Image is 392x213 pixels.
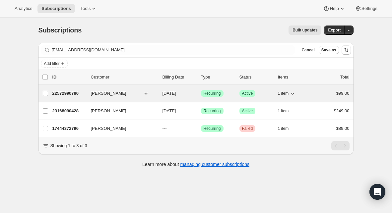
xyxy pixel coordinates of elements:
[321,47,336,53] span: Save as
[319,46,339,54] button: Save as
[278,106,296,116] button: 1 item
[201,74,234,80] div: Type
[319,4,349,13] button: Help
[52,45,295,55] input: Filter subscribers
[52,108,86,114] p: 23168090428
[328,27,341,33] span: Export
[204,91,221,96] span: Recurring
[351,4,381,13] button: Settings
[278,89,296,98] button: 1 item
[336,126,350,131] span: $89.00
[330,6,339,11] span: Help
[163,126,167,131] span: ---
[180,162,249,167] a: managing customer subscriptions
[91,90,126,97] span: [PERSON_NAME]
[204,126,221,131] span: Recurring
[142,161,249,168] p: Learn more about
[204,108,221,114] span: Recurring
[50,142,87,149] p: Showing 1 to 3 of 3
[342,45,351,55] button: Sort the results
[80,6,91,11] span: Tools
[38,27,82,34] span: Subscriptions
[163,91,176,96] span: [DATE]
[52,89,350,98] div: 22572990780[PERSON_NAME][DATE]SuccessRecurringSuccessActive1 item$99.00
[242,91,253,96] span: Active
[242,126,253,131] span: Failed
[278,126,289,131] span: 1 item
[52,90,86,97] p: 22572990780
[369,184,385,200] div: Open Intercom Messenger
[52,74,350,80] div: IDCustomerBilling DateTypeStatusItemsTotal
[239,74,273,80] p: Status
[163,108,176,113] span: [DATE]
[278,108,289,114] span: 1 item
[44,61,60,66] span: Add filter
[278,74,311,80] div: Items
[340,74,349,80] p: Total
[87,88,153,99] button: [PERSON_NAME]
[163,74,196,80] p: Billing Date
[52,74,86,80] p: ID
[278,91,289,96] span: 1 item
[293,27,317,33] span: Bulk updates
[52,124,350,133] div: 17444372796[PERSON_NAME]---SuccessRecurringCriticalFailed1 item$89.00
[15,6,32,11] span: Analytics
[52,106,350,116] div: 23168090428[PERSON_NAME][DATE]SuccessRecurringSuccessActive1 item$249.00
[87,123,153,134] button: [PERSON_NAME]
[289,26,321,35] button: Bulk updates
[91,108,126,114] span: [PERSON_NAME]
[361,6,377,11] span: Settings
[334,108,350,113] span: $249.00
[324,26,345,35] button: Export
[299,46,317,54] button: Cancel
[331,141,350,150] nav: Pagination
[41,60,68,68] button: Add filter
[37,4,75,13] button: Subscriptions
[76,4,101,13] button: Tools
[52,125,86,132] p: 17444372796
[11,4,36,13] button: Analytics
[41,6,71,11] span: Subscriptions
[278,124,296,133] button: 1 item
[301,47,314,53] span: Cancel
[87,106,153,116] button: [PERSON_NAME]
[242,108,253,114] span: Active
[91,125,126,132] span: [PERSON_NAME]
[91,74,157,80] p: Customer
[336,91,350,96] span: $99.00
